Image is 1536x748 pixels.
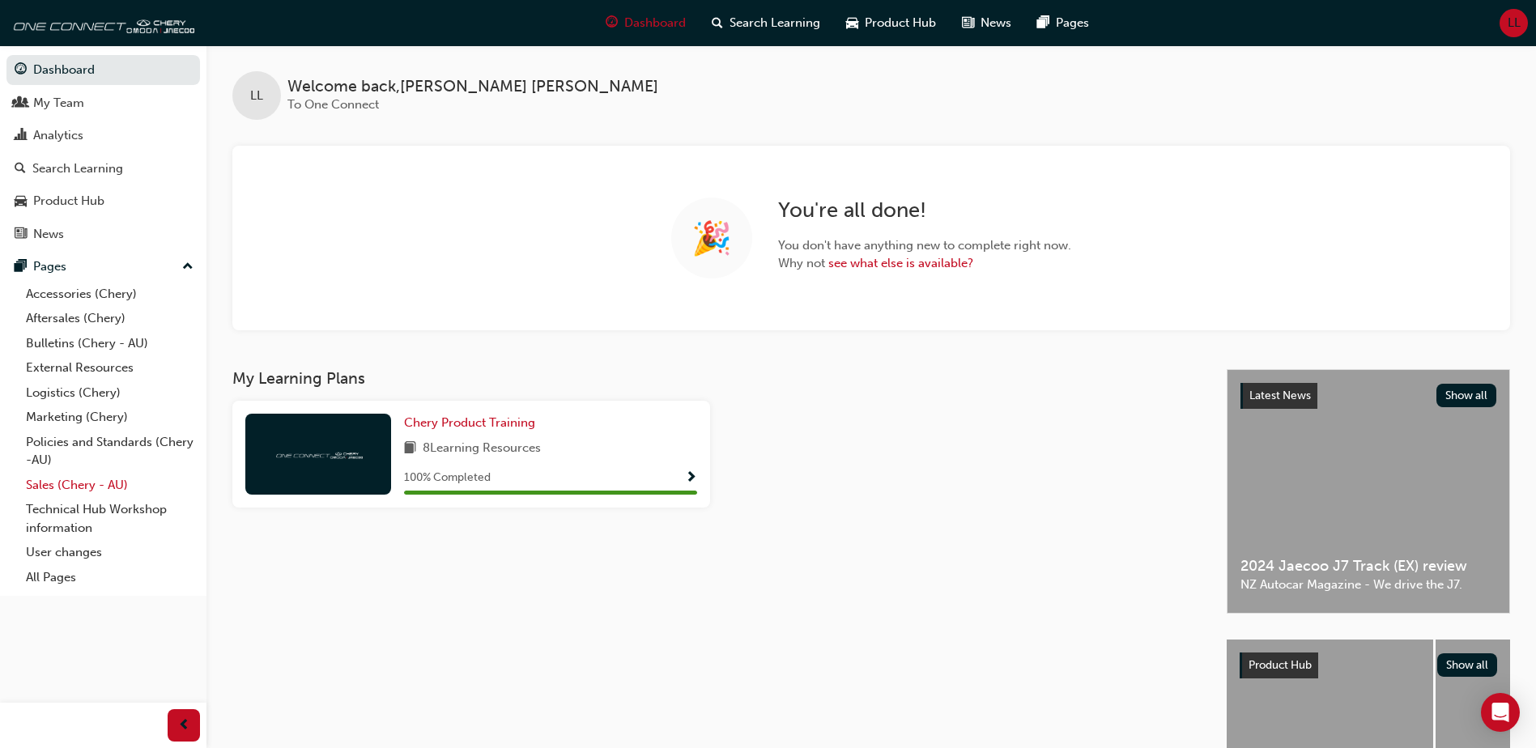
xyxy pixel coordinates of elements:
span: car-icon [846,13,858,33]
span: Why not [778,254,1071,273]
h2: You're all done! [778,198,1071,223]
div: My Team [33,94,84,113]
span: Chery Product Training [404,415,535,430]
span: Product Hub [865,14,936,32]
button: LL [1500,9,1528,37]
a: Product Hub [6,186,200,216]
h3: My Learning Plans [232,369,1201,388]
button: DashboardMy TeamAnalyticsSearch LearningProduct HubNews [6,52,200,252]
a: guage-iconDashboard [593,6,699,40]
span: You don't have anything new to complete right now. [778,236,1071,255]
a: see what else is available? [828,256,973,270]
span: guage-icon [15,63,27,78]
div: Open Intercom Messenger [1481,693,1520,732]
span: NZ Autocar Magazine - We drive the J7. [1240,576,1496,594]
span: search-icon [712,13,723,33]
a: car-iconProduct Hub [833,6,949,40]
span: 2024 Jaecoo J7 Track (EX) review [1240,557,1496,576]
div: Pages [33,257,66,276]
a: Bulletins (Chery - AU) [19,331,200,356]
span: LL [1508,14,1521,32]
img: oneconnect [8,6,194,39]
a: Logistics (Chery) [19,380,200,406]
a: Chery Product Training [404,414,542,432]
span: news-icon [15,227,27,242]
span: 8 Learning Resources [423,439,541,459]
a: Policies and Standards (Chery -AU) [19,430,200,473]
a: External Resources [19,355,200,380]
a: News [6,219,200,249]
span: Pages [1056,14,1089,32]
div: News [33,225,64,244]
span: news-icon [962,13,974,33]
button: Show all [1437,653,1498,677]
span: up-icon [182,257,194,278]
a: Search Learning [6,154,200,184]
a: Accessories (Chery) [19,282,200,307]
a: Dashboard [6,55,200,85]
img: oneconnect [274,446,363,461]
a: Analytics [6,121,200,151]
span: pages-icon [15,260,27,274]
span: search-icon [15,162,26,176]
span: Dashboard [624,14,686,32]
div: Search Learning [32,159,123,178]
a: Technical Hub Workshop information [19,497,200,540]
a: Latest NewsShow all [1240,383,1496,409]
a: search-iconSearch Learning [699,6,833,40]
span: 100 % Completed [404,469,491,487]
a: Latest NewsShow all2024 Jaecoo J7 Track (EX) reviewNZ Autocar Magazine - We drive the J7. [1227,369,1510,614]
span: prev-icon [178,716,190,736]
div: Analytics [33,126,83,145]
span: guage-icon [606,13,618,33]
span: book-icon [404,439,416,459]
a: All Pages [19,565,200,590]
span: Latest News [1249,389,1311,402]
a: pages-iconPages [1024,6,1102,40]
button: Show Progress [685,468,697,488]
a: Aftersales (Chery) [19,306,200,331]
button: Show all [1436,384,1497,407]
span: car-icon [15,194,27,209]
div: Product Hub [33,192,104,210]
span: chart-icon [15,129,27,143]
span: Product Hub [1249,658,1312,672]
span: To One Connect [287,97,379,112]
span: LL [250,87,263,105]
a: Sales (Chery - AU) [19,473,200,498]
span: Search Learning [730,14,820,32]
span: pages-icon [1037,13,1049,33]
a: Marketing (Chery) [19,405,200,430]
span: Welcome back , [PERSON_NAME] [PERSON_NAME] [287,78,658,96]
a: Product HubShow all [1240,652,1497,678]
button: Pages [6,252,200,282]
a: User changes [19,540,200,565]
span: Show Progress [685,471,697,486]
a: news-iconNews [949,6,1024,40]
a: My Team [6,88,200,118]
span: News [981,14,1011,32]
span: people-icon [15,96,27,111]
span: 🎉 [691,229,732,248]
